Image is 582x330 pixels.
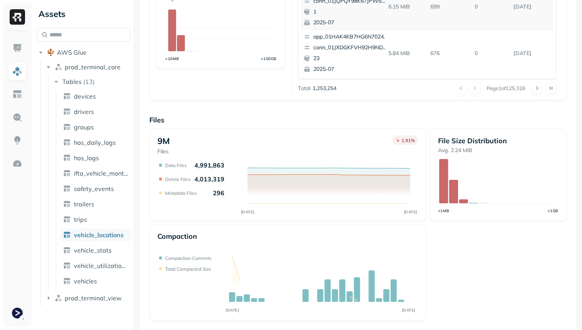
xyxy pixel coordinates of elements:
[63,246,71,254] img: table
[487,85,525,92] p: Page 1 of 125,326
[165,190,197,196] p: Metadata Files
[510,47,553,60] p: Sep 12, 2025
[65,294,122,302] span: prod_terminal_view
[165,176,191,182] p: Delete Files
[60,167,132,179] a: ifta_vehicle_months
[63,277,71,285] img: table
[60,90,132,102] a: devices
[74,262,129,270] span: vehicle_utilization_day
[10,9,25,25] img: Ryft
[60,121,132,133] a: groups
[226,308,239,313] tspan: [DATE]
[74,200,94,208] span: trailers
[401,137,415,143] p: 1.91 %
[60,106,132,118] a: drivers
[165,255,211,261] p: Compaction commits
[12,308,23,318] img: Terminal
[60,198,132,210] a: trailers
[298,85,310,92] p: Total
[301,30,391,76] button: app_01HAK4KB7HG6N7024210G3S8D5conn_01JXDGKFVH92H9ND7V8348A8Z1232025-07
[63,92,71,100] img: table
[74,185,114,193] span: safety_events
[12,159,22,169] img: Optimization
[385,47,428,60] p: 5.84 MiB
[45,292,131,304] button: prod_terminal_view
[313,65,388,73] p: 2025-07
[55,294,62,302] img: namespace
[60,183,132,195] a: safety_events
[63,231,71,239] img: table
[12,43,22,53] img: Dashboard
[194,161,224,169] p: 4,991,863
[438,208,450,213] tspan: <1MB
[60,275,132,287] a: vehicles
[60,260,132,272] a: vehicle_utilization_day
[157,148,170,155] p: Files
[157,232,197,241] p: Compaction
[37,46,130,59] button: AWS Glue
[313,85,336,92] p: 1,253,254
[548,208,559,213] tspan: >1GB
[261,56,277,61] tspan: >100GB
[63,216,71,223] img: table
[57,49,87,56] span: AWS Glue
[313,33,388,41] p: app_01HAK4KB7HG6N7024210G3S8D5
[165,266,211,272] p: Total compacted size
[157,136,170,146] p: 9M
[74,277,97,285] span: vehicles
[12,66,22,76] img: Assets
[74,139,116,146] span: hos_daily_logs
[149,116,567,124] p: Files
[194,175,224,183] p: 4,013,319
[45,61,131,73] button: prod_terminal_core
[313,19,388,27] p: 2025-07
[52,75,131,88] button: Tables(13)
[63,185,71,193] img: table
[438,136,559,145] p: File Size Distribution
[165,162,187,168] p: Data Files
[60,229,132,241] a: vehicle_locations
[402,308,415,313] tspan: [DATE]
[83,78,95,85] p: ( 13 )
[472,47,510,60] p: 0
[74,246,112,254] span: vehicle_stats
[74,123,94,131] span: groups
[74,216,87,223] span: trips
[12,89,22,99] img: Asset Explorer
[74,108,94,116] span: drivers
[12,136,22,146] img: Insights
[213,189,224,197] p: 296
[74,231,124,239] span: vehicle_locations
[165,56,179,61] tspan: <10MB
[74,92,96,100] span: devices
[63,139,71,146] img: table
[65,63,120,71] span: prod_terminal_core
[60,152,132,164] a: hos_logs
[60,136,132,149] a: hos_daily_logs
[60,244,132,256] a: vehicle_stats
[313,44,388,52] p: conn_01JXDGKFVH92H9ND7V8348A8Z1
[313,55,388,62] p: 23
[313,8,388,16] p: 1
[62,78,82,85] span: Tables
[37,8,130,20] div: Assets
[63,200,71,208] img: table
[63,262,71,270] img: table
[12,112,22,122] img: Query Explorer
[63,123,71,131] img: table
[63,108,71,116] img: table
[74,169,129,177] span: ifta_vehicle_months
[403,209,417,214] tspan: [DATE]
[63,154,71,162] img: table
[427,47,472,60] p: 676
[438,147,559,154] p: Avg. 2.24 MiB
[60,213,132,226] a: trips
[63,169,71,177] img: table
[241,209,254,214] tspan: [DATE]
[47,49,55,56] img: root
[74,154,99,162] span: hos_logs
[55,63,62,71] img: namespace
